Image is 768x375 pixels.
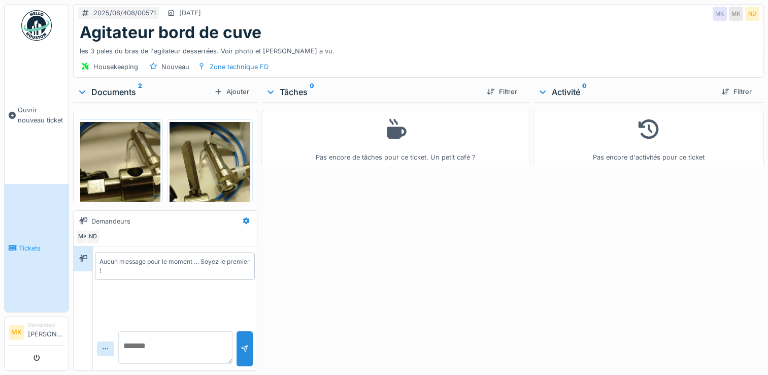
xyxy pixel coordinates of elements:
div: [DATE] [179,8,201,18]
div: Aucun message pour le moment … Soyez le premier ! [99,257,250,275]
div: les 3 pales du bras de l'agitateur desserrées. Voir photo et [PERSON_NAME] a vu. [80,42,757,56]
div: Filtrer [483,85,521,99]
div: Ajouter [210,85,253,99]
div: MK [76,230,90,244]
div: Pas encore de tâches pour ce ticket. Un petit café ? [268,115,523,163]
sup: 0 [310,86,314,98]
div: Pas encore d'activités pour ce ticket [540,115,757,163]
img: fqemcuf1jyo8i5ys3ge89avl9n68 [170,122,250,296]
div: Housekeeping [93,62,138,72]
sup: 2 [138,86,142,98]
div: Tâches [265,86,479,98]
div: MK [713,7,727,21]
div: Nouveau [161,62,189,72]
sup: 0 [582,86,587,98]
img: pzoi0doju5i3c1ib5145trtz9haq [80,122,160,296]
div: Zone technique FD [210,62,269,72]
li: [PERSON_NAME] [28,321,64,343]
img: Badge_color-CXgf-gQk.svg [21,10,52,41]
div: ND [745,7,759,21]
span: Ouvrir nouveau ticket [18,105,64,124]
div: Filtrer [717,85,756,99]
div: Demandeurs [91,216,130,226]
li: MK [9,325,24,340]
a: MK Demandeur[PERSON_NAME] [9,321,64,346]
div: Demandeur [28,321,64,329]
div: ND [86,230,100,244]
span: Tickets [19,243,64,253]
h1: Agitateur bord de cuve [80,23,261,42]
div: Documents [77,86,210,98]
div: Activité [538,86,713,98]
a: Tickets [5,184,69,312]
a: Ouvrir nouveau ticket [5,46,69,184]
div: 2025/08/408/00571 [93,8,156,18]
div: MK [729,7,743,21]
